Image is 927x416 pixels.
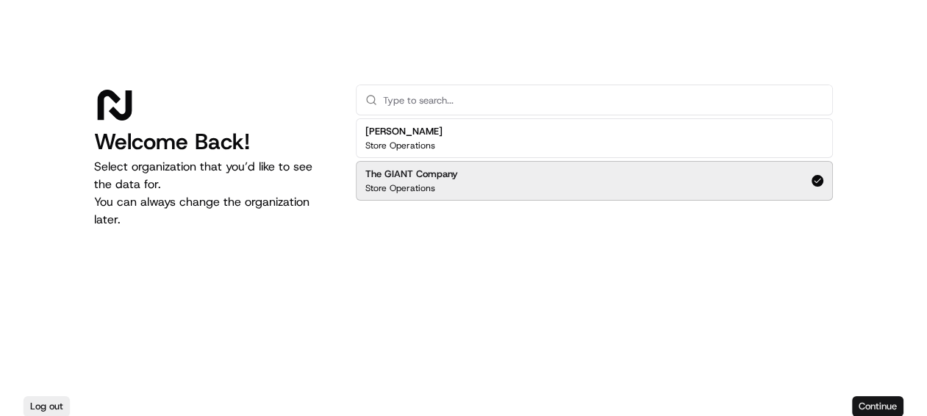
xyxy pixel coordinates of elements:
[383,85,823,115] input: Type to search...
[94,129,332,155] h1: Welcome Back!
[356,115,833,204] div: Suggestions
[365,125,443,138] h2: [PERSON_NAME]
[365,140,435,151] p: Store Operations
[94,158,332,229] p: Select organization that you’d like to see the data for. You can always change the organization l...
[365,182,435,194] p: Store Operations
[365,168,458,181] h2: The GIANT Company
